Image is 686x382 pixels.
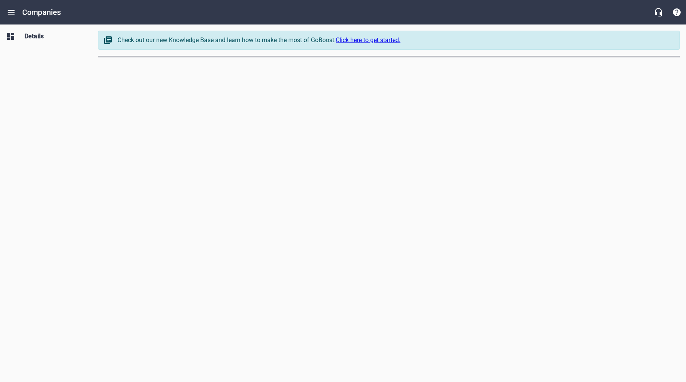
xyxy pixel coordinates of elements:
[24,32,83,41] span: Details
[22,6,61,18] h6: Companies
[668,3,686,21] button: Support Portal
[2,3,20,21] button: Open drawer
[649,3,668,21] button: Live Chat
[336,36,400,44] a: Click here to get started.
[118,36,672,45] div: Check out our new Knowledge Base and learn how to make the most of GoBoost.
